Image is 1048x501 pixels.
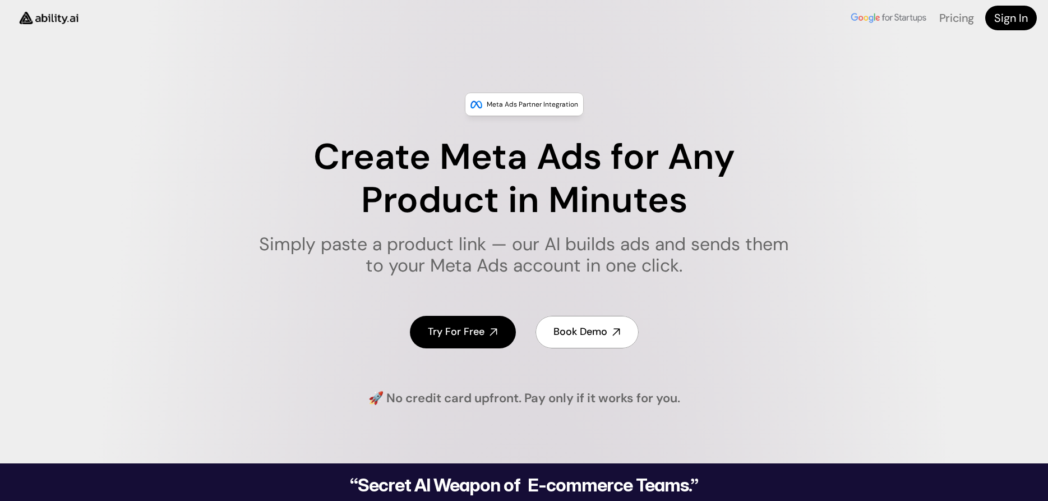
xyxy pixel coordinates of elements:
[252,233,796,277] h1: Simply paste a product link — our AI builds ads and sends them to your Meta Ads account in one cl...
[985,6,1037,30] a: Sign In
[994,10,1028,26] h4: Sign In
[939,11,974,25] a: Pricing
[410,316,516,348] a: Try For Free
[252,136,796,222] h1: Create Meta Ads for Any Product in Minutes
[368,390,680,407] h4: 🚀 No credit card upfront. Pay only if it works for you.
[487,99,578,110] p: Meta Ads Partner Integration
[428,325,484,339] h4: Try For Free
[535,316,639,348] a: Book Demo
[321,476,727,494] h2: “Secret AI Weapon of E-commerce Teams.”
[553,325,607,339] h4: Book Demo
